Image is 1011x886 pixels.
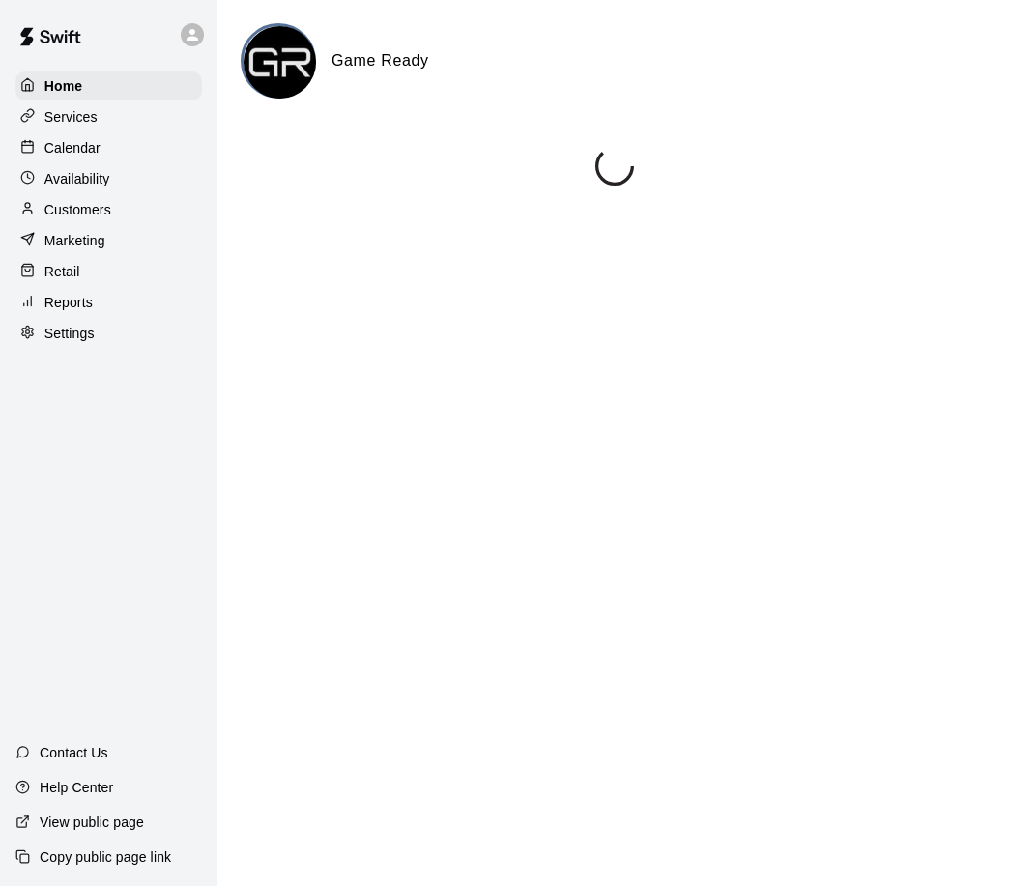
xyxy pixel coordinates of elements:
[15,226,202,255] a: Marketing
[244,26,316,99] img: Game Ready logo
[15,195,202,224] a: Customers
[40,847,171,867] p: Copy public page link
[15,257,202,286] a: Retail
[44,138,101,157] p: Calendar
[40,743,108,762] p: Contact Us
[44,76,83,96] p: Home
[15,288,202,317] a: Reports
[44,231,105,250] p: Marketing
[15,319,202,348] a: Settings
[15,102,202,131] a: Services
[44,293,93,312] p: Reports
[15,71,202,100] a: Home
[44,169,110,188] p: Availability
[44,262,80,281] p: Retail
[44,107,98,127] p: Services
[44,200,111,219] p: Customers
[15,133,202,162] a: Calendar
[40,778,113,797] p: Help Center
[15,164,202,193] a: Availability
[332,48,429,73] h6: Game Ready
[40,813,144,832] p: View public page
[44,324,95,343] p: Settings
